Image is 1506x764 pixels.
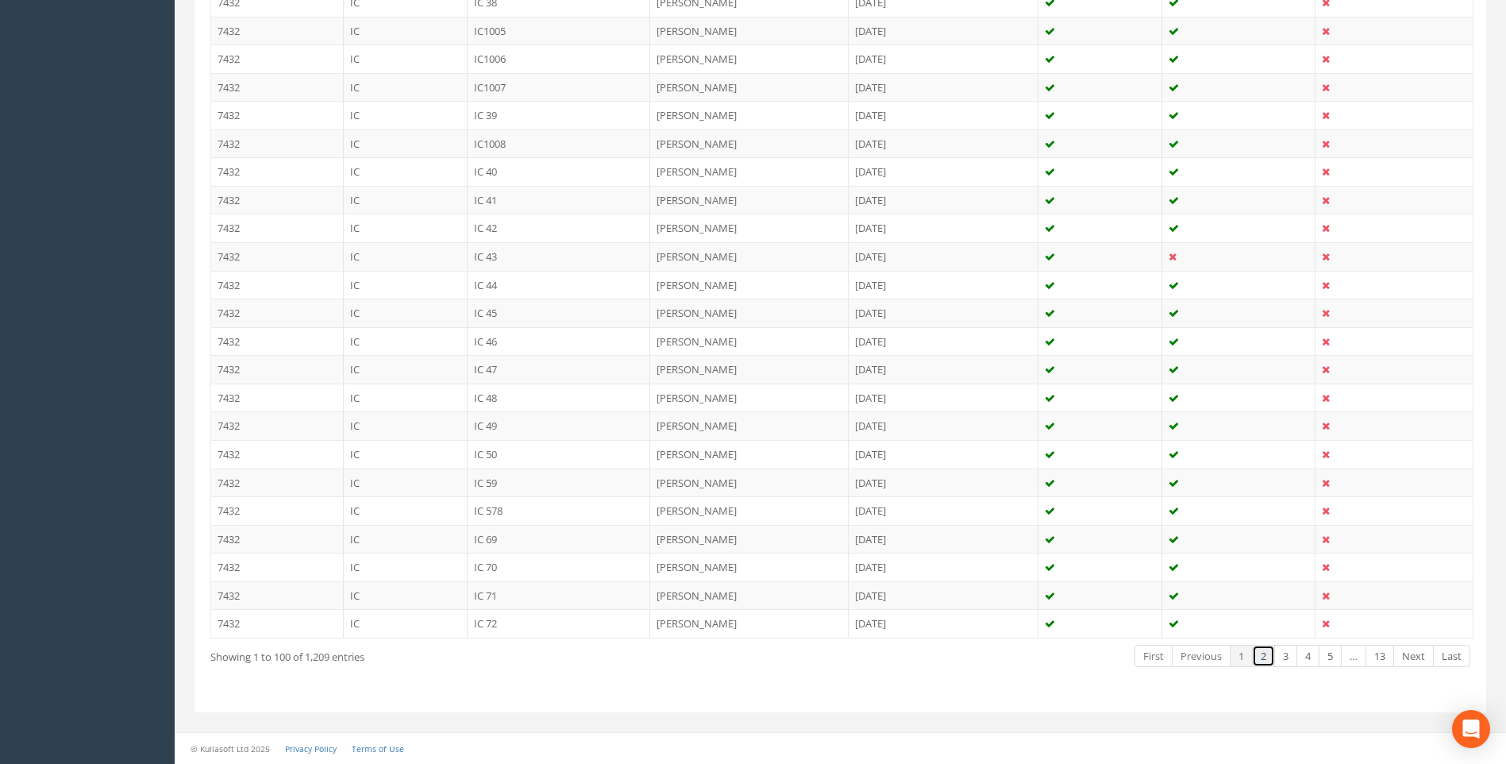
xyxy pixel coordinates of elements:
[650,299,849,327] td: [PERSON_NAME]
[344,299,468,327] td: IC
[650,609,849,638] td: [PERSON_NAME]
[650,101,849,129] td: [PERSON_NAME]
[211,242,344,271] td: 7432
[468,157,651,186] td: IC 40
[468,101,651,129] td: IC 39
[1452,710,1490,748] div: Open Intercom Messenger
[211,186,344,214] td: 7432
[1172,645,1231,668] a: Previous
[849,581,1038,610] td: [DATE]
[849,327,1038,356] td: [DATE]
[849,355,1038,384] td: [DATE]
[211,609,344,638] td: 7432
[211,384,344,412] td: 7432
[191,743,270,754] small: © Kullasoft Ltd 2025
[650,496,849,525] td: [PERSON_NAME]
[650,384,849,412] td: [PERSON_NAME]
[468,299,651,327] td: IC 45
[468,496,651,525] td: IC 578
[468,411,651,440] td: IC 49
[468,553,651,581] td: IC 70
[849,553,1038,581] td: [DATE]
[1252,645,1275,668] a: 2
[1341,645,1366,668] a: …
[344,129,468,158] td: IC
[849,496,1038,525] td: [DATE]
[344,469,468,497] td: IC
[650,553,849,581] td: [PERSON_NAME]
[344,609,468,638] td: IC
[650,411,849,440] td: [PERSON_NAME]
[211,440,344,469] td: 7432
[849,384,1038,412] td: [DATE]
[344,44,468,73] td: IC
[1433,645,1470,668] a: Last
[849,440,1038,469] td: [DATE]
[210,643,722,665] div: Showing 1 to 100 of 1,209 entries
[849,101,1038,129] td: [DATE]
[211,157,344,186] td: 7432
[344,186,468,214] td: IC
[344,440,468,469] td: IC
[650,73,849,102] td: [PERSON_NAME]
[211,525,344,554] td: 7432
[344,242,468,271] td: IC
[211,553,344,581] td: 7432
[468,214,651,242] td: IC 42
[468,469,651,497] td: IC 59
[344,327,468,356] td: IC
[211,469,344,497] td: 7432
[650,327,849,356] td: [PERSON_NAME]
[1134,645,1173,668] a: First
[849,73,1038,102] td: [DATE]
[650,186,849,214] td: [PERSON_NAME]
[211,299,344,327] td: 7432
[1230,645,1253,668] a: 1
[650,129,849,158] td: [PERSON_NAME]
[344,214,468,242] td: IC
[1393,645,1434,668] a: Next
[211,411,344,440] td: 7432
[344,17,468,45] td: IC
[285,743,337,754] a: Privacy Policy
[1274,645,1297,668] a: 3
[468,186,651,214] td: IC 41
[849,411,1038,440] td: [DATE]
[211,327,344,356] td: 7432
[211,44,344,73] td: 7432
[849,271,1038,299] td: [DATE]
[849,299,1038,327] td: [DATE]
[650,44,849,73] td: [PERSON_NAME]
[211,496,344,525] td: 7432
[468,44,651,73] td: IC1006
[650,355,849,384] td: [PERSON_NAME]
[344,157,468,186] td: IC
[849,214,1038,242] td: [DATE]
[344,581,468,610] td: IC
[650,17,849,45] td: [PERSON_NAME]
[650,440,849,469] td: [PERSON_NAME]
[468,525,651,554] td: IC 69
[468,271,651,299] td: IC 44
[468,440,651,469] td: IC 50
[468,73,651,102] td: IC1007
[1296,645,1319,668] a: 4
[650,525,849,554] td: [PERSON_NAME]
[344,384,468,412] td: IC
[344,411,468,440] td: IC
[468,242,651,271] td: IC 43
[650,469,849,497] td: [PERSON_NAME]
[650,242,849,271] td: [PERSON_NAME]
[211,214,344,242] td: 7432
[211,355,344,384] td: 7432
[468,17,651,45] td: IC1005
[211,17,344,45] td: 7432
[849,525,1038,554] td: [DATE]
[344,271,468,299] td: IC
[650,581,849,610] td: [PERSON_NAME]
[650,271,849,299] td: [PERSON_NAME]
[211,101,344,129] td: 7432
[849,17,1038,45] td: [DATE]
[344,101,468,129] td: IC
[211,271,344,299] td: 7432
